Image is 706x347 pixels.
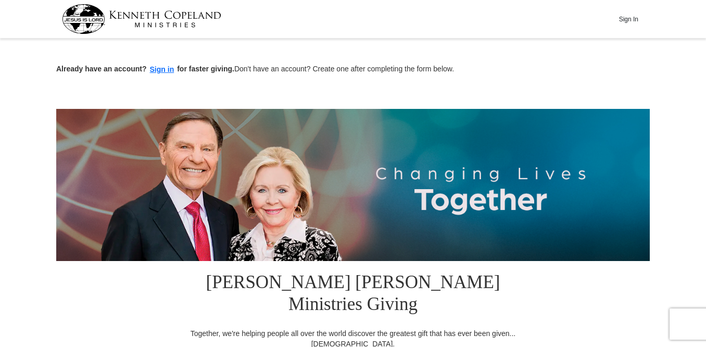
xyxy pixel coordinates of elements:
[56,65,234,73] strong: Already have an account? for faster giving.
[56,64,650,76] p: Don't have an account? Create one after completing the form below.
[184,261,522,328] h1: [PERSON_NAME] [PERSON_NAME] Ministries Giving
[147,64,178,76] button: Sign in
[62,4,221,34] img: kcm-header-logo.svg
[613,11,644,27] button: Sign In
